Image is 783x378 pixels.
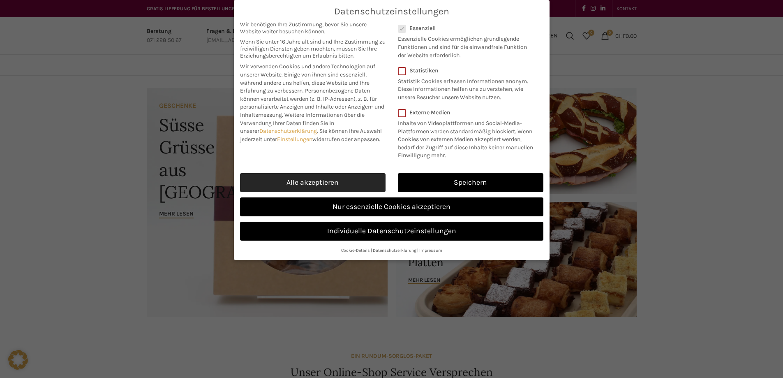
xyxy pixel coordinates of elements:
span: Datenschutzeinstellungen [334,6,449,17]
label: Essenziell [398,25,533,32]
a: Speichern [398,173,543,192]
label: Statistiken [398,67,533,74]
label: Externe Medien [398,109,538,116]
a: Alle akzeptieren [240,173,386,192]
a: Datenschutzerklärung [259,128,317,135]
a: Einstellungen [277,136,312,143]
span: Wir benötigen Ihre Zustimmung, bevor Sie unsere Website weiter besuchen können. [240,21,386,35]
a: Individuelle Datenschutzeinstellungen [240,222,543,241]
a: Datenschutzerklärung [373,248,416,253]
p: Inhalte von Videoplattformen und Social-Media-Plattformen werden standardmäßig blockiert. Wenn Co... [398,116,538,160]
span: Sie können Ihre Auswahl jederzeit unter widerrufen oder anpassen. [240,128,382,143]
a: Nur essenzielle Cookies akzeptieren [240,197,543,216]
a: Impressum [419,248,442,253]
a: Cookie-Details [341,248,370,253]
p: Statistik Cookies erfassen Informationen anonym. Diese Informationen helfen uns zu verstehen, wie... [398,74,533,102]
p: Essenzielle Cookies ermöglichen grundlegende Funktionen und sind für die einwandfreie Funktion de... [398,32,533,59]
span: Weitere Informationen über die Verwendung Ihrer Daten finden Sie in unserer . [240,111,365,135]
span: Wenn Sie unter 16 Jahre alt sind und Ihre Zustimmung zu freiwilligen Diensten geben möchten, müss... [240,38,386,59]
span: Personenbezogene Daten können verarbeitet werden (z. B. IP-Adressen), z. B. für personalisierte A... [240,87,384,118]
span: Wir verwenden Cookies und andere Technologien auf unserer Website. Einige von ihnen sind essenzie... [240,63,375,94]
